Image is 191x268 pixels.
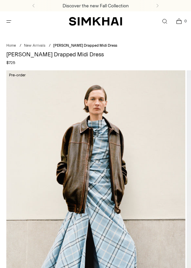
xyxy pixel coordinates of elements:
a: Open cart modal [172,15,186,28]
div: / [20,43,21,48]
span: $725 [6,60,15,65]
nav: breadcrumbs [6,43,185,48]
button: Open menu modal [2,15,16,28]
h1: [PERSON_NAME] Drapped Midi Dress [6,52,185,57]
a: SIMKHAI [69,17,122,26]
a: Home [6,43,16,48]
span: 0 [182,18,188,24]
span: [PERSON_NAME] Drapped Midi Dress [53,43,117,48]
a: New Arrivals [24,43,45,48]
a: Open search modal [158,15,171,28]
div: / [49,43,51,48]
a: Discover the new Fall Collection [63,3,129,9]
